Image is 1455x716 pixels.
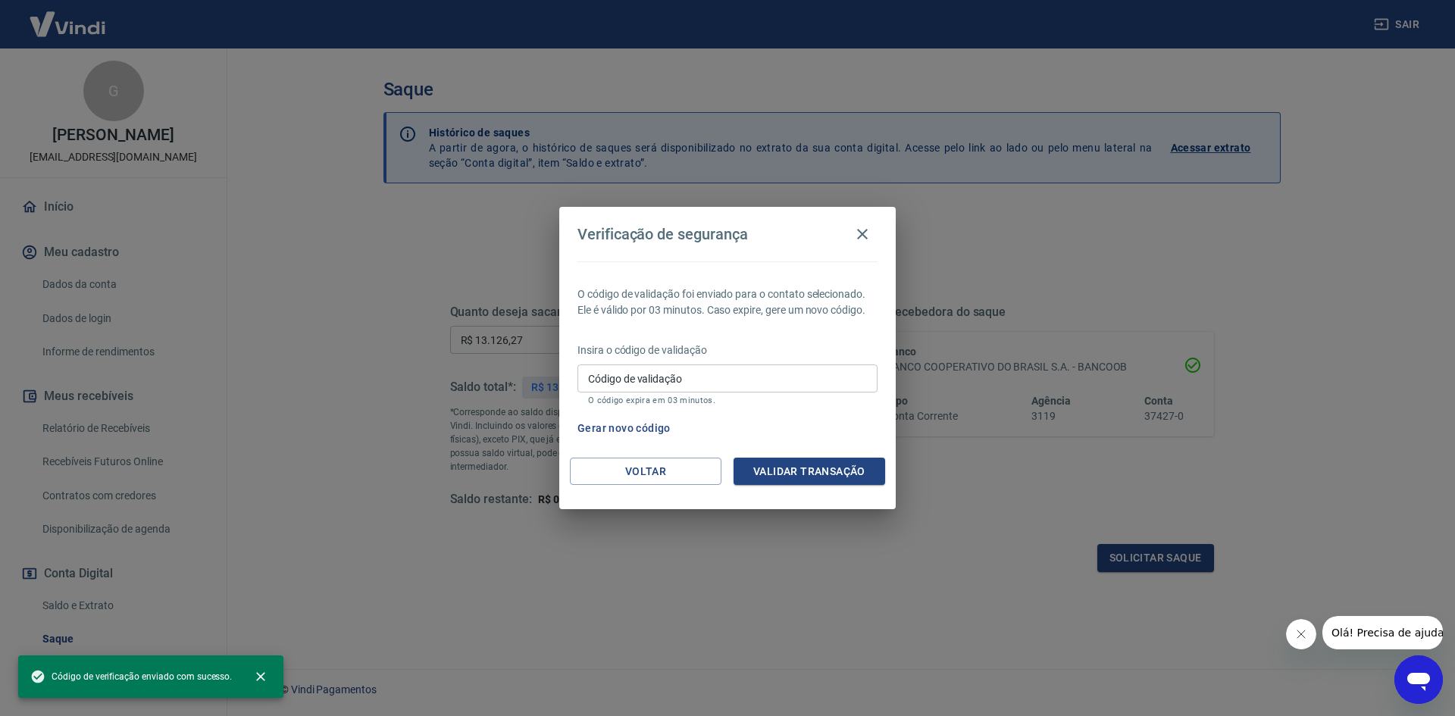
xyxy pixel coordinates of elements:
iframe: Fechar mensagem [1286,619,1316,649]
button: Validar transação [734,458,885,486]
iframe: Botão para abrir a janela de mensagens [1394,655,1443,704]
button: Voltar [570,458,721,486]
p: O código de validação foi enviado para o contato selecionado. Ele é válido por 03 minutos. Caso e... [577,286,878,318]
p: Insira o código de validação [577,342,878,358]
h4: Verificação de segurança [577,225,748,243]
p: O código expira em 03 minutos. [588,396,867,405]
span: Código de verificação enviado com sucesso. [30,669,232,684]
button: Gerar novo código [571,414,677,442]
iframe: Mensagem da empresa [1322,616,1443,649]
button: close [244,660,277,693]
span: Olá! Precisa de ajuda? [9,11,127,23]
